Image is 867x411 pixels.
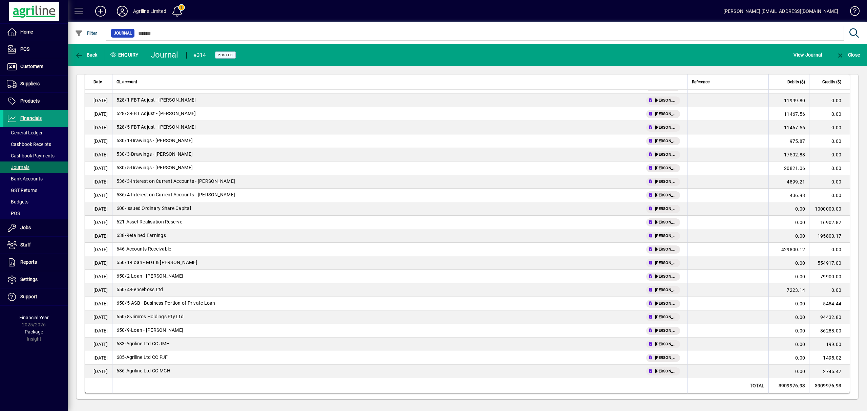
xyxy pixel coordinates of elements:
[655,97,677,104] span: [PERSON_NAME]
[768,94,809,107] td: 11999.80
[193,50,206,61] div: #314
[7,130,43,135] span: General Ledger
[3,237,68,254] a: Staff
[85,161,112,175] td: [DATE]
[218,53,233,57] span: Posted
[7,142,51,147] span: Cashbook Receipts
[20,46,29,52] span: POS
[3,127,68,138] a: General Ledger
[655,354,677,361] span: [PERSON_NAME]
[692,78,710,86] span: Reference
[809,107,850,121] td: 0.00
[117,367,171,374] span: Agriline Ltd CC MGH
[655,287,677,294] span: [PERSON_NAME]
[117,205,191,212] span: Issued Ordinary Share Capital
[768,338,809,351] td: 0.00
[117,124,196,130] span: FBT Adjust - James Hamlin
[768,229,809,243] td: 0.00
[85,297,112,310] td: [DATE]
[93,78,102,86] span: Date
[655,124,677,131] span: [PERSON_NAME]
[20,225,31,230] span: Jobs
[117,245,171,252] span: Accounts Receivable
[85,107,112,121] td: [DATE]
[792,49,824,61] button: View Journal
[7,176,43,181] span: Bank Accounts
[20,29,33,35] span: Home
[3,254,68,271] a: Reports
[105,49,146,60] div: Enquiry
[75,30,98,36] span: Filter
[117,313,184,320] span: Jimros Holdings Pty Ltd
[117,300,215,306] span: ASB - Business Portion of Private Loan
[7,188,37,193] span: GST Returns
[809,134,850,148] td: 0.00
[768,283,809,297] td: 7223.14
[117,191,235,198] span: Interest on Current Accounts - Bernadett
[117,259,197,266] span: Loan - M G & R L Hamlin
[809,94,850,107] td: 0.00
[809,378,850,393] td: 3909976.93
[768,256,809,270] td: 0.00
[7,165,29,170] span: Journals
[655,368,677,375] span: [PERSON_NAME]
[655,233,677,239] span: [PERSON_NAME]
[655,300,677,307] span: [PERSON_NAME]
[85,175,112,189] td: [DATE]
[85,148,112,161] td: [DATE]
[655,314,677,321] span: [PERSON_NAME]
[809,216,850,229] td: 16902.82
[655,219,677,226] span: [PERSON_NAME]
[117,151,193,157] span: Drawings - Gerry Hamlin
[85,283,112,297] td: [DATE]
[688,378,768,393] td: Total
[809,256,850,270] td: 554917.00
[3,208,68,219] a: POS
[85,229,112,243] td: [DATE]
[3,75,68,92] a: Suppliers
[85,243,112,256] td: [DATE]
[768,107,809,121] td: 11467.56
[117,137,193,144] span: Drawings - M G Hamlin
[809,283,850,297] td: 0.00
[117,286,163,293] span: Fenceboss Ltd
[829,49,867,61] app-page-header-button: Close enquiry
[3,161,68,173] a: Journals
[3,288,68,305] a: Support
[20,81,40,86] span: Suppliers
[787,78,805,86] span: Debits ($)
[655,192,677,199] span: [PERSON_NAME]
[85,351,112,365] td: [DATE]
[809,243,850,256] td: 0.00
[85,270,112,283] td: [DATE]
[85,338,112,351] td: [DATE]
[114,30,132,37] span: Journal
[809,229,850,243] td: 195800.17
[85,134,112,148] td: [DATE]
[117,178,235,185] span: Interest on Current Accounts - Gerry H
[655,111,677,117] span: [PERSON_NAME]
[768,202,809,216] td: 0.00
[655,165,677,172] span: [PERSON_NAME]
[85,94,112,107] td: [DATE]
[68,49,105,61] app-page-header-button: Back
[768,134,809,148] td: 975.87
[117,110,196,117] span: FBT Adjust - G M Hamlin
[655,138,677,145] span: [PERSON_NAME]
[20,115,42,121] span: Financials
[7,211,20,216] span: POS
[655,178,677,185] span: [PERSON_NAME]
[655,246,677,253] span: [PERSON_NAME]
[19,315,49,320] span: Financial Year
[20,294,37,299] span: Support
[768,365,809,378] td: 0.00
[768,270,809,283] td: 0.00
[768,324,809,338] td: 0.00
[655,327,677,334] span: [PERSON_NAME]
[85,189,112,202] td: [DATE]
[133,6,166,17] div: Agriline Limited
[768,121,809,134] td: 11467.56
[809,121,850,134] td: 0.00
[20,64,43,69] span: Customers
[768,216,809,229] td: 0.00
